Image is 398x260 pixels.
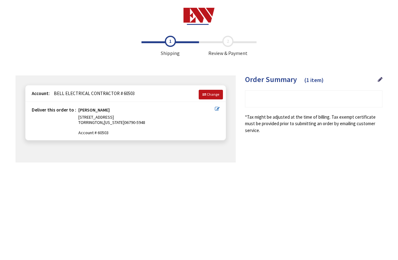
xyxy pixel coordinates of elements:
strong: Account: [32,90,50,96]
img: Electrical Wholesalers, Inc. [183,8,215,25]
span: Account # 60503 [78,130,215,135]
span: [US_STATE] [104,120,124,125]
strong: Deliver this order to : [32,107,76,113]
span: 06790-5948 [124,120,145,125]
span: Order Summary [245,75,297,84]
span: [STREET_ADDRESS] [78,114,114,120]
a: Change [199,90,223,99]
span: Change [207,92,219,97]
span: (1 item) [304,76,324,84]
span: TORRINGTON, [78,120,104,125]
span: Review & Payment [199,36,257,57]
span: BELL ELECTRICAL CONTRACTOR # 60503 [51,90,135,96]
span: Shipping [141,36,199,57]
: *Tax might be adjusted at the time of billing. Tax exempt certificate must be provided prior to s... [245,114,382,134]
strong: [PERSON_NAME] [78,107,110,115]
